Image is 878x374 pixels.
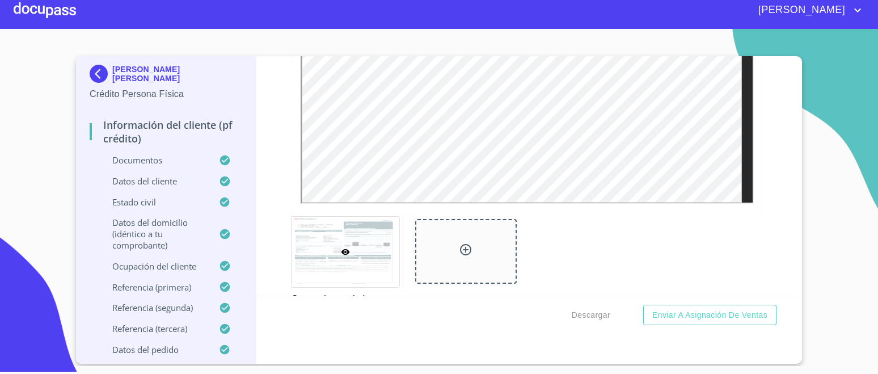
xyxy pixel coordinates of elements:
[643,305,776,326] button: Enviar a Asignación de Ventas
[90,217,219,251] p: Datos del domicilio (idéntico a tu comprobante)
[750,1,851,19] span: [PERSON_NAME]
[90,65,112,83] img: Docupass spot blue
[90,260,219,272] p: Ocupación del Cliente
[572,308,610,322] span: Descargar
[112,65,242,83] p: [PERSON_NAME] [PERSON_NAME]
[750,1,864,19] button: account of current user
[291,288,398,320] p: Comprobante de Ingresos mes 1
[90,344,219,355] p: Datos del pedido
[90,175,219,187] p: Datos del cliente
[90,118,242,145] p: Información del cliente (PF crédito)
[90,281,219,293] p: Referencia (primera)
[90,87,242,101] p: Crédito Persona Física
[90,154,219,166] p: Documentos
[90,302,219,313] p: Referencia (segunda)
[90,323,219,334] p: Referencia (tercera)
[90,196,219,208] p: Estado Civil
[90,65,242,87] div: [PERSON_NAME] [PERSON_NAME]
[567,305,615,326] button: Descargar
[652,308,767,322] span: Enviar a Asignación de Ventas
